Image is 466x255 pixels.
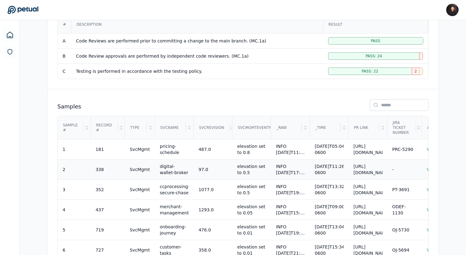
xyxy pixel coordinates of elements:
span: Y [427,147,429,152]
div: elevation set to 0.8 [237,143,266,156]
h2: Samples [57,102,81,111]
div: [URL][DOMAIN_NAME] [354,204,382,216]
div: 437 [95,207,104,213]
a: Go to Dashboard [7,6,38,14]
div: 1293.0 [199,207,214,213]
div: elevation set to 0.05 [237,204,266,216]
div: A [422,117,434,139]
div: PT-3691 [392,187,410,193]
div: _raw [271,117,302,139]
div: ODEF-1130 [392,204,417,216]
div: 6 [63,247,65,253]
div: [DATE]T05:04:50.000-0600 [315,143,344,156]
div: SvcMgmt [130,247,150,253]
div: 727 [95,247,104,253]
div: 487.0 [199,146,211,152]
div: Result [323,16,428,33]
img: James Lee [446,4,459,16]
span: Pass [371,38,380,43]
div: [URL][DOMAIN_NAME] [354,183,382,196]
div: digital-wallet-broker [160,163,189,176]
div: [DATE]T13:32:49.000-0600 [315,183,344,196]
div: Description [72,16,323,33]
div: OJ-5730 [392,227,409,233]
div: elevation set to 0.5 [237,163,266,176]
div: 358.0 [199,247,211,253]
span: Pass: 22 [362,69,378,74]
div: svcName [155,117,186,139]
div: onboarding-journey [160,224,189,236]
div: 476.0 [199,227,211,233]
div: SvcMgmt [130,166,150,173]
div: merchant-management [160,204,189,216]
div: PR Link [349,117,379,139]
span: Y [427,187,429,192]
div: ccprocessing-secure-chase [160,183,189,196]
div: [URL][DOMAIN_NAME] [354,224,382,236]
div: INFO [DATE]T11:04:50.806Z svcmgmt<823> "pool-9-thread-88 - PUT /v4/abtest/pricing-schedule/1/487?... [276,143,305,156]
div: INFO [DATE]T17:26:11.022Z svcmgmt<823> "pool-9-thread-165 - PUT /v4/abtest/digital-wallet-broker/... [276,163,305,176]
div: _time [310,117,341,139]
div: [DATE]T13:04:21.000-0600 [315,224,344,236]
div: 338 [95,166,104,173]
div: SvcMgmt [130,187,150,193]
div: SvcMgmt [130,146,150,152]
div: [URL][DOMAIN_NAME] [354,143,382,156]
div: Code Review approvals are performed by independent code reviewers. (MC.1a) [76,53,318,59]
div: INFO [DATE]T19:32:49.250Z svcmgmt<823> "pool-9-thread-104 - PUT /v4/abtest/ccprocessing-secure-ch... [276,183,305,196]
div: 1077.0 [199,187,214,193]
div: 3 [63,187,65,193]
a: SOC 1 Reports [3,45,17,59]
div: [DATE]T09:00:28.000-0600 [315,204,344,216]
span: 2 [415,69,417,74]
span: Y [427,248,429,253]
div: 2 [63,166,65,173]
div: Jira Ticket Number [388,117,416,139]
div: 4 [63,207,65,213]
div: [DATE]T11:26:11.000-0600 [315,163,344,176]
div: Testing is performed in accordance with the testing policy. [76,68,318,74]
div: svcRevision [194,117,229,139]
div: - [392,166,394,173]
div: 352 [95,187,104,193]
div: Sample # [58,117,84,139]
div: # [58,16,71,33]
div: [URL][DOMAIN_NAME] [354,163,382,176]
td: A [58,33,71,48]
div: elevation set to 0.01 [237,224,266,236]
div: SvcMgmt [130,207,150,213]
div: 719 [95,227,104,233]
div: Record # [91,117,118,139]
div: pricing-schedule [160,143,189,156]
div: INFO [DATE]T19:04:21.796Z svcmgmt<823> "pool-9-thread-200 - PUT /v4/abtest/onboarding-journey/1/4... [276,224,305,236]
div: PRC-5290 [392,146,413,152]
div: Type [125,117,147,139]
span: Pass: 24 [366,54,382,59]
div: OJ-5694 [392,247,409,253]
div: 1 [63,146,65,152]
span: Y [427,207,429,212]
span: Y [427,167,429,172]
td: C [58,64,71,79]
div: elevation set to 0.5 [237,183,266,196]
div: 97.0 [199,166,208,173]
div: Code Reviews are performed prior to committing a change to the main branch. (MC.1a) [76,38,318,44]
div: INFO [DATE]T15:00:28.317Z svcmgmt<823> "pool-9-thread-131 - PUT /v4/abtest/merchant-management/1/... [276,204,305,216]
a: Dashboard [2,28,17,42]
div: 181 [95,146,104,152]
div: svcMgmtEventMessage [233,117,292,139]
div: 5 [63,227,65,233]
span: Y [427,227,429,232]
td: B [58,48,71,64]
div: SvcMgmt [130,227,150,233]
